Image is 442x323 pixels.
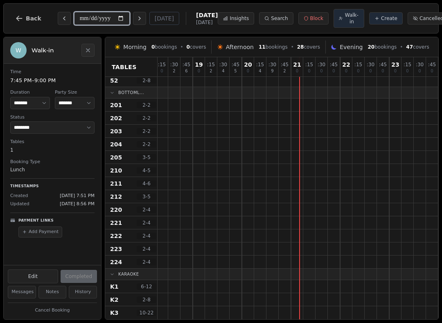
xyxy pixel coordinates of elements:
span: 2 [210,69,212,73]
span: 2 [173,69,175,73]
span: 0 [186,44,189,50]
span: • [180,44,183,50]
span: : 45 [232,62,239,67]
span: 4 - 6 [137,180,156,187]
span: 221 [110,219,122,227]
dd: Lunch [10,166,95,173]
span: bookings [259,44,288,50]
dt: Booking Type [10,159,95,166]
span: : 30 [318,62,325,67]
span: Block [310,15,323,22]
button: Block [298,12,329,25]
span: Updated [10,201,29,208]
span: : 45 [183,62,190,67]
button: Edit [8,269,58,283]
span: [DATE] 8:56 PM [60,201,95,208]
span: : 45 [281,62,289,67]
span: 210 [110,166,122,175]
button: Notes [38,286,67,298]
span: Tables [112,63,137,71]
dd: 7:45 PM – 9:00 PM [10,76,95,85]
dt: Duration [10,89,50,96]
span: 2 - 4 [137,220,156,226]
span: 6 - 12 [137,283,156,290]
span: 47 [406,44,413,50]
span: bookings [368,44,397,50]
button: Previous day [58,12,71,25]
span: [DATE] [196,19,218,26]
button: History [69,286,97,298]
span: K2 [110,296,119,304]
span: K1 [110,283,119,291]
dt: Time [10,69,95,76]
span: 0 [198,69,200,73]
span: Created [10,193,28,200]
span: 0 [320,69,322,73]
span: 3 - 5 [137,154,156,161]
span: 4 [222,69,224,73]
span: : 45 [379,62,387,67]
span: 203 [110,127,122,135]
span: covers [297,44,320,50]
p: Payment Links [18,218,54,224]
span: Afternoon [226,43,254,51]
span: 4 - 5 [137,167,156,174]
span: Search [271,15,288,22]
button: Search [259,12,293,25]
span: 212 [110,193,122,201]
span: 2 - 4 [137,233,156,239]
span: Back [26,16,41,21]
span: covers [186,44,206,50]
span: 205 [110,153,122,161]
span: 2 - 8 [137,296,156,303]
span: 52 [110,76,118,85]
span: 223 [110,245,122,253]
span: covers [406,44,429,50]
span: 22 [342,62,350,67]
span: 5 [234,69,237,73]
span: 19 [195,62,203,67]
span: 2 - 4 [137,246,156,252]
span: 0 [345,69,347,73]
span: 222 [110,232,122,240]
span: : 30 [268,62,276,67]
span: 0 [247,69,249,73]
dd: 1 [10,146,95,154]
span: : 30 [367,62,374,67]
span: : 30 [170,62,178,67]
span: 28 [297,44,304,50]
span: 211 [110,179,122,188]
button: Back [9,9,48,28]
span: 0 [369,69,372,73]
span: 0 [394,69,397,73]
span: 0 [160,69,163,73]
span: • [291,44,294,50]
span: : 45 [428,62,436,67]
button: Next day [133,12,146,25]
span: : 30 [219,62,227,67]
button: Close [81,44,95,57]
span: 11 [259,44,266,50]
span: 9 [271,69,273,73]
span: 4 [259,69,261,73]
span: Walk-in [345,12,359,25]
p: Timestamps [10,184,95,189]
span: 0 [332,69,335,73]
dt: Status [10,114,95,121]
span: 201 [110,101,122,109]
button: Cancel Booking [8,305,97,316]
span: Karaoke [118,271,139,277]
span: 0 [357,69,359,73]
button: [DATE] [149,12,179,25]
span: 10 - 22 [137,310,156,316]
span: 23 [391,62,399,67]
span: 0 [151,44,155,50]
span: Insights [230,15,249,22]
span: 202 [110,114,122,122]
button: Walk-in [334,9,364,28]
button: Insights [218,12,254,25]
span: 20 [244,62,252,67]
span: Bottoml... [118,90,144,96]
span: 0 [296,69,298,73]
div: W [10,42,27,58]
